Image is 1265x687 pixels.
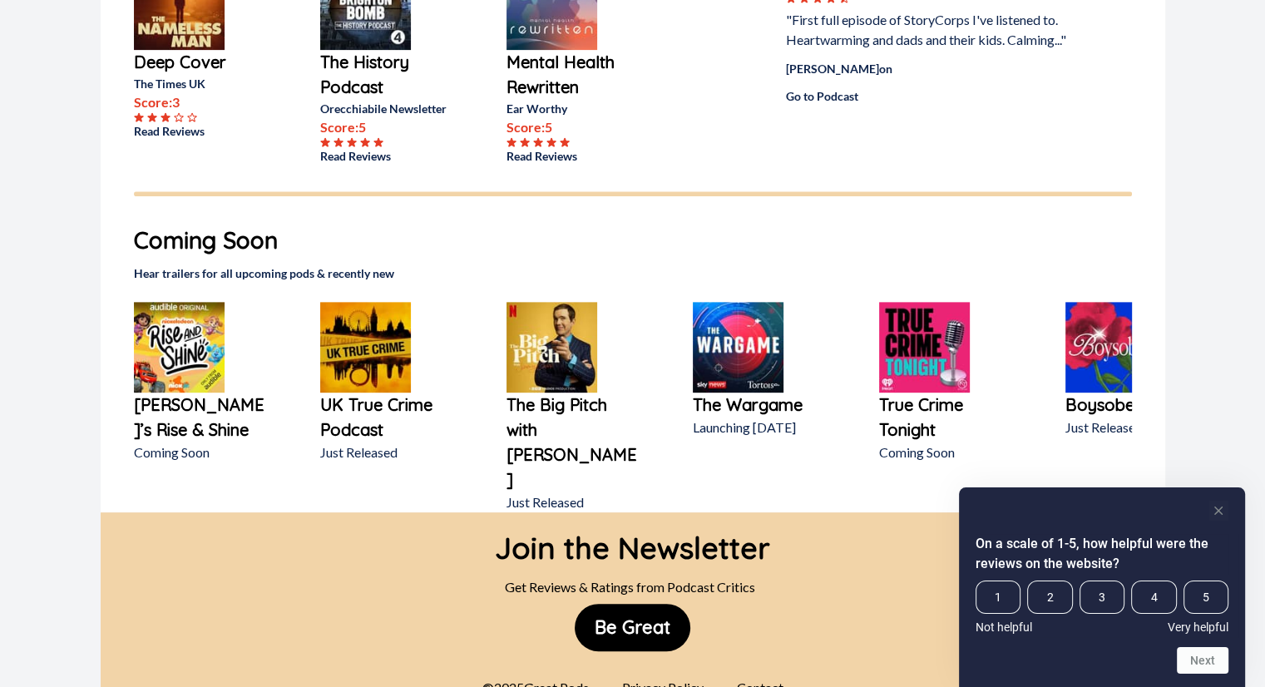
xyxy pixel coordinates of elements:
[506,492,640,512] p: Just Released
[134,92,267,112] p: Score: 3
[320,117,453,137] p: Score: 5
[1168,620,1228,634] span: Very helpful
[495,512,770,571] div: Join the Newsletter
[976,581,1020,614] span: 1
[879,393,1012,442] a: True Crime Tonight
[976,620,1032,634] span: Not helpful
[879,302,970,393] img: True Crime Tonight
[1027,581,1072,614] span: 2
[976,534,1228,574] h2: On a scale of 1-5, how helpful were the reviews on the website? Select an option from 1 to 5, wit...
[1065,418,1198,437] p: Just Released
[693,393,826,418] a: The Wargame
[1065,302,1156,393] img: Boysober
[506,302,597,393] img: The Big Pitch with Jimmy Carr
[134,50,267,75] a: Deep Cover
[976,501,1228,674] div: On a scale of 1-5, how helpful were the reviews on the website? Select an option from 1 to 5, wit...
[879,442,1012,462] p: Coming Soon
[976,581,1228,634] div: On a scale of 1-5, how helpful were the reviews on the website? Select an option from 1 to 5, wit...
[134,393,267,442] a: [PERSON_NAME]’s Rise & Shine
[495,571,770,604] div: Get Reviews & Ratings from Podcast Critics
[134,442,267,462] p: Coming Soon
[134,75,267,92] p: The Times UK
[1208,501,1228,521] button: Hide survey
[1065,393,1198,418] a: Boysober
[506,147,640,165] a: Read Reviews
[506,393,640,492] a: The Big Pitch with [PERSON_NAME]
[320,393,453,442] a: UK True Crime Podcast
[320,100,453,117] p: Orecchiabile Newsletter
[1177,647,1228,674] button: Next question
[786,60,1099,77] div: [PERSON_NAME] on
[320,50,453,100] a: The History Podcast
[506,100,640,117] p: Ear Worthy
[693,302,783,393] img: The Wargame
[1131,581,1176,614] span: 4
[506,117,640,137] p: Score: 5
[320,302,411,393] img: UK True Crime Podcast
[134,302,225,393] img: Nick Jr’s Rise & Shine
[134,122,267,140] a: Read Reviews
[1183,581,1228,614] span: 5
[786,10,1099,50] div: "First full episode of StoryCorps I've listened to. Heartwarming and dads and their kids. Calming...
[575,604,690,651] button: Be Great
[134,223,1132,258] h1: Coming Soon
[320,442,453,462] p: Just Released
[693,418,826,437] p: Launching [DATE]
[506,50,640,100] a: Mental Health Rewritten
[1080,581,1124,614] span: 3
[786,87,1099,105] a: Go to Podcast
[320,147,453,165] a: Read Reviews
[134,264,1132,282] h2: Hear trailers for all upcoming pods & recently new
